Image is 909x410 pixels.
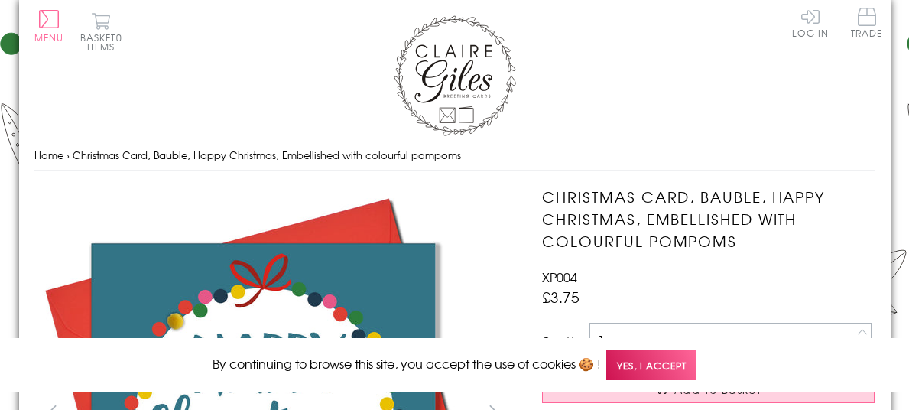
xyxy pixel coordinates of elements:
span: Christmas Card, Bauble, Happy Christmas, Embellished with colourful pompoms [73,148,461,162]
span: › [67,148,70,162]
a: Trade [851,8,883,41]
a: Home [34,148,63,162]
a: Log In [792,8,829,37]
h1: Christmas Card, Bauble, Happy Christmas, Embellished with colourful pompoms [542,186,875,252]
span: 0 items [87,31,122,54]
label: Quantity [542,334,579,347]
span: £3.75 [542,286,579,307]
span: Menu [34,31,64,44]
nav: breadcrumbs [34,140,875,171]
span: Yes, I accept [606,350,696,380]
button: Menu [34,10,64,42]
span: XP004 [542,268,577,286]
button: Basket0 items [80,12,122,51]
span: Trade [851,8,883,37]
img: Claire Giles Greetings Cards [394,15,516,136]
